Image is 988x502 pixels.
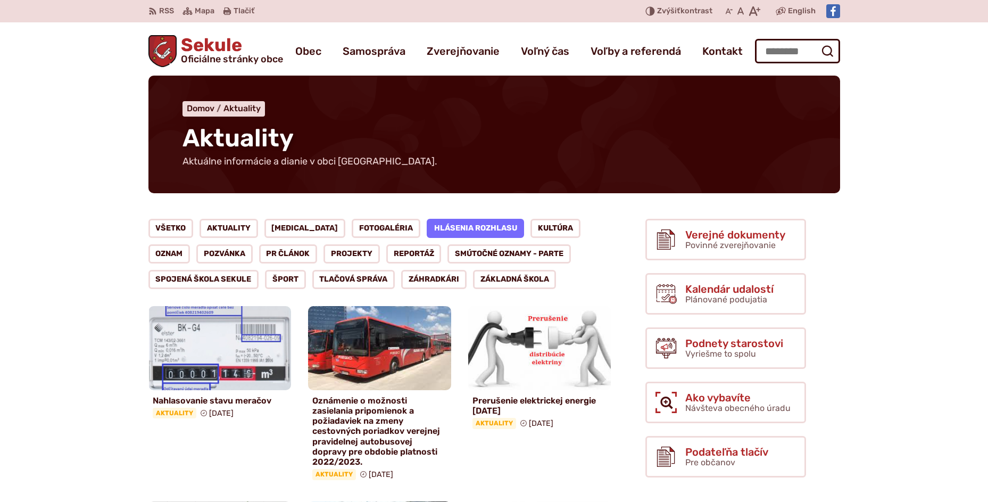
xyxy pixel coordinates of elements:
span: Ako vybavíte [685,392,791,404]
span: Aktuality [182,124,294,153]
p: Aktuálne informácie a dianie v obci [GEOGRAPHIC_DATA]. [182,156,438,168]
span: Verejné dokumenty [685,229,785,241]
a: Smútočné oznamy - parte [447,244,571,264]
a: Obec [295,36,321,66]
h4: Nahlasovanie stavu meračov [153,396,287,406]
span: Aktuality [472,418,516,429]
span: RSS [159,5,174,18]
a: Kultúra [530,219,580,238]
a: Samospráva [343,36,405,66]
a: Nahlasovanie stavu meračov Aktuality [DATE] [148,306,292,423]
a: Šport [265,270,306,289]
a: Projekty [323,244,380,264]
img: Prejsť na Facebook stránku [826,4,840,18]
span: Tlačiť [234,7,254,16]
a: Oznam [148,244,190,264]
a: Fotogaléria [352,219,420,238]
span: Pre občanov [685,457,735,467]
span: [DATE] [369,470,393,479]
span: Plánované podujatia [685,294,767,305]
a: Voľby a referendá [591,36,681,66]
a: Podateľňa tlačív Pre občanov [645,436,806,478]
span: English [788,5,816,18]
a: Hlásenia rozhlasu [427,219,525,238]
a: Aktuality [223,103,261,113]
a: Záhradkári [401,270,467,289]
a: Pozvánka [196,244,253,264]
span: Domov [187,103,214,113]
a: Ako vybavíte Návšteva obecného úradu [645,382,806,423]
a: Spojená škola Sekule [148,270,259,289]
span: Sekule [177,36,283,64]
a: Domov [187,103,223,113]
a: Zverejňovanie [427,36,500,66]
a: Tlačová správa [312,270,395,289]
span: kontrast [657,7,712,16]
span: Aktuality [153,408,196,418]
a: Logo Sekule, prejsť na domovskú stránku. [148,35,284,67]
a: Kalendár udalostí Plánované podujatia [645,273,806,315]
span: Návšteva obecného úradu [685,403,791,413]
a: Základná škola [473,270,557,289]
a: [MEDICAL_DATA] [264,219,346,238]
span: Zvýšiť [657,6,680,15]
img: Prejsť na domovskú stránku [148,35,177,67]
a: Kontakt [702,36,743,66]
a: English [786,5,818,18]
span: Mapa [195,5,214,18]
h4: Prerušenie elektrickej energie [DATE] [472,396,607,416]
a: Verejné dokumenty Povinné zverejňovanie [645,219,806,260]
span: Oficiálne stránky obce [181,54,283,64]
span: [DATE] [209,409,234,418]
h4: Oznámenie o možnosti zasielania pripomienok a požiadaviek na zmeny cestovných poriadkov verejnej ... [312,396,447,467]
span: Vyriešme to spolu [685,349,756,359]
span: Aktuality [312,469,356,480]
a: Všetko [148,219,194,238]
a: Aktuality [200,219,258,238]
a: Voľný čas [521,36,569,66]
a: Prerušenie elektrickej energie [DATE] Aktuality [DATE] [468,306,611,433]
a: PR článok [259,244,318,264]
span: Podateľňa tlačív [685,446,768,458]
span: Kalendár udalostí [685,283,774,295]
a: Reportáž [386,244,442,264]
span: [DATE] [529,419,553,428]
a: Podnety starostovi Vyriešme to spolu [645,327,806,369]
a: Oznámenie o možnosti zasielania pripomienok a požiadaviek na zmeny cestovných poriadkov verejnej ... [308,306,451,484]
span: Podnety starostovi [685,338,783,349]
span: Povinné zverejňovanie [685,240,776,250]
